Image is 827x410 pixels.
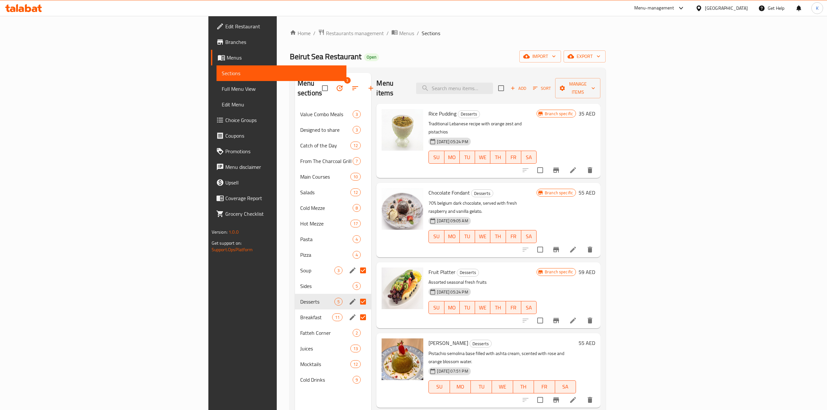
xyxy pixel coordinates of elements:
[300,173,350,181] span: Main Courses
[335,267,342,274] span: 3
[533,243,547,256] span: Select to update
[582,162,598,178] button: delete
[510,85,527,92] span: Add
[347,80,363,96] span: Sort sections
[353,126,361,134] div: items
[295,341,371,356] div: Juices13
[353,205,360,211] span: 8
[490,301,506,314] button: TH
[344,77,351,84] span: 3
[542,269,576,275] span: Branch specific
[300,188,350,196] span: Salads
[229,228,239,236] span: 1.0.0
[533,314,547,327] span: Select to update
[348,266,357,275] button: edit
[225,163,341,171] span: Menu disclaimer
[434,289,470,295] span: [DATE] 05:24 PM
[318,29,384,37] a: Restaurants management
[478,153,488,162] span: WE
[534,380,555,393] button: FR
[211,159,346,175] a: Menu disclaimer
[295,356,371,372] div: Mocktails12
[524,232,534,241] span: SA
[428,230,444,243] button: SU
[351,189,360,196] span: 12
[350,142,361,149] div: items
[211,50,346,65] a: Menus
[295,309,371,325] div: Breakfast11edit
[386,29,389,37] li: /
[506,230,521,243] button: FR
[444,151,460,164] button: MO
[450,380,471,393] button: MO
[211,34,346,50] a: Branches
[428,349,576,366] p: Pistachio semolina base filled with ashta cream, scented with rose and orange blossom water.
[558,382,574,391] span: SA
[353,376,361,384] div: items
[211,143,346,159] a: Promotions
[295,294,371,309] div: Desserts5edit
[447,153,457,162] span: MO
[348,297,357,307] button: edit
[295,278,371,294] div: Sides5
[300,329,353,337] span: Fatteh Corner
[353,236,360,242] span: 4
[462,153,472,162] span: TU
[460,151,475,164] button: TU
[475,301,490,314] button: WE
[351,174,360,180] span: 10
[582,313,598,328] button: delete
[300,251,353,259] span: Pizza
[295,216,371,231] div: Hot Mezze17
[353,252,360,258] span: 4
[493,153,503,162] span: TH
[225,210,341,218] span: Grocery Checklist
[353,111,360,117] span: 3
[508,83,529,93] span: Add item
[524,153,534,162] span: SA
[431,232,442,241] span: SU
[478,232,488,241] span: WE
[290,49,361,64] span: Beirut Sea Restaurant
[391,29,414,37] a: Menus
[569,52,600,61] span: export
[416,83,493,94] input: search
[428,338,468,348] span: [PERSON_NAME]
[569,166,577,174] a: Edit menu item
[471,380,492,393] button: TU
[334,298,343,306] div: items
[225,147,341,155] span: Promotions
[295,169,371,184] div: Main Courses10
[351,143,360,149] span: 12
[222,69,341,77] span: Sections
[434,139,470,145] span: [DATE] 05:24 PM
[295,122,371,138] div: Designed to share3
[447,303,457,312] span: MO
[300,204,353,212] div: Cold Mezze
[525,52,556,61] span: import
[399,29,414,37] span: Menus
[475,151,490,164] button: WE
[211,175,346,190] a: Upsell
[705,5,748,12] div: [GEOGRAPHIC_DATA]
[509,303,519,312] span: FR
[300,126,353,134] span: Designed to share
[542,190,576,196] span: Branch specific
[457,269,479,277] div: Desserts
[295,263,371,278] div: Soup3edit
[300,313,332,321] span: Breakfast
[428,188,470,198] span: Chocolate Fondant
[353,330,360,336] span: 2
[431,382,447,391] span: SU
[350,173,361,181] div: items
[524,303,534,312] span: SA
[295,184,371,200] div: Salads12
[382,338,423,380] img: Mafroukeh Pistachio
[428,380,450,393] button: SU
[350,360,361,368] div: items
[295,231,371,247] div: Pasta4
[470,340,492,348] div: Desserts
[579,109,595,118] h6: 35 AED
[300,282,353,290] span: Sides
[300,220,350,227] span: Hot Mezze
